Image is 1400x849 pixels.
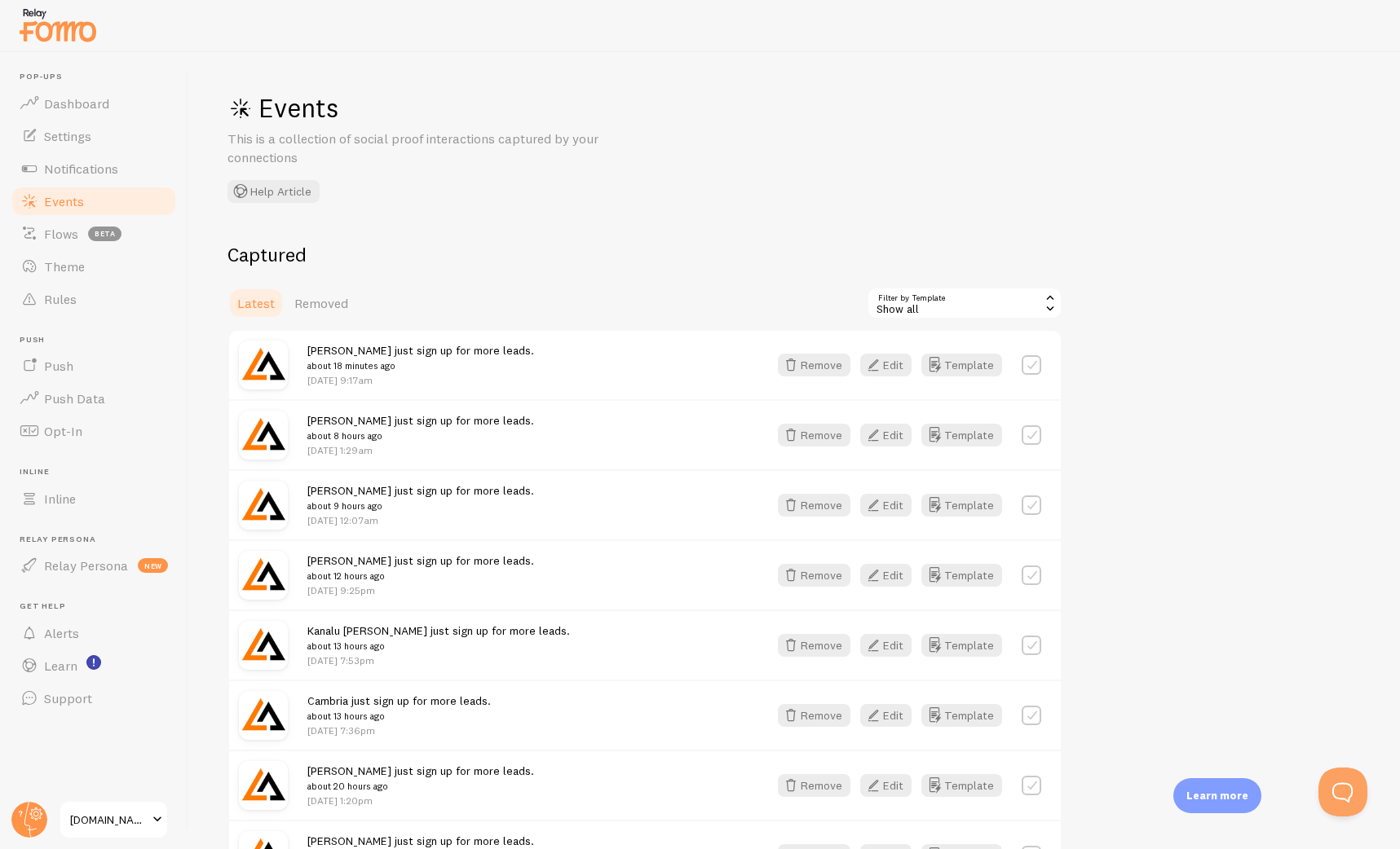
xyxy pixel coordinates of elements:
[239,481,288,530] img: fhBAy3ckQuaQYfQhRJjO
[921,494,1002,517] button: Template
[307,359,534,373] small: about 18 minutes ago
[44,690,92,706] span: Support
[860,704,921,727] a: Edit
[44,193,84,209] span: Events
[44,128,91,144] span: Settings
[227,242,1062,267] h2: Captured
[227,287,285,319] a: Latest
[285,287,358,319] a: Removed
[59,800,169,839] a: [DOMAIN_NAME]
[307,499,534,513] small: about 9 hours ago
[307,553,534,583] span: [PERSON_NAME] just sign up for more leads.
[10,152,178,185] a: Notifications
[10,185,178,218] a: Events
[20,72,178,82] span: Pop-ups
[294,295,348,311] span: Removed
[239,411,288,460] img: fhBAy3ckQuaQYfQhRJjO
[307,639,570,653] small: about 13 hours ago
[44,161,118,177] span: Notifications
[70,810,148,829] span: [DOMAIN_NAME]
[860,564,921,587] a: Edit
[860,564,912,587] button: Edit
[17,4,99,46] img: fomo-relay-logo-orange.svg
[307,693,491,724] span: Cambria just sign up for more leads.
[86,655,101,670] svg: <p>Watch New Feature Tutorials!</p>
[10,549,178,582] a: Relay Persona new
[307,724,491,737] p: [DATE] 7:36pm
[227,180,320,203] button: Help Article
[239,341,288,389] img: fhBAy3ckQuaQYfQhRJjO
[778,494,850,517] button: Remove
[860,354,912,376] button: Edit
[1173,778,1261,813] div: Learn more
[307,709,491,724] small: about 13 hours ago
[10,617,178,649] a: Alerts
[921,704,1002,727] button: Template
[44,490,76,507] span: Inline
[138,558,168,573] span: new
[44,390,105,407] span: Push Data
[307,513,534,527] p: [DATE] 12:07am
[307,429,534,443] small: about 8 hours ago
[10,649,178,682] a: Learn
[778,774,850,797] button: Remove
[239,551,288,600] img: fhBAy3ckQuaQYfQhRJjO
[860,494,912,517] button: Edit
[307,343,534,373] span: [PERSON_NAME] just sign up for more leads.
[307,583,534,597] p: [DATE] 9:25pm
[860,494,921,517] a: Edit
[10,382,178,415] a: Push Data
[921,424,1002,446] button: Template
[778,634,850,657] button: Remove
[307,443,534,457] p: [DATE] 1:29am
[239,761,288,810] img: fhBAy3ckQuaQYfQhRJjO
[1318,768,1367,816] iframe: Help Scout Beacon - Open
[778,704,850,727] button: Remove
[44,226,78,242] span: Flows
[860,424,921,446] a: Edit
[921,354,1002,376] button: Template
[778,354,850,376] button: Remove
[307,763,534,794] span: [PERSON_NAME] just sign up for more leads.
[239,691,288,740] img: fhBAy3ckQuaQYfQhRJjO
[921,774,1002,797] button: Template
[10,482,178,515] a: Inline
[921,634,1002,657] button: Template
[20,467,178,477] span: Inline
[860,634,921,657] a: Edit
[44,557,128,574] span: Relay Persona
[860,704,912,727] button: Edit
[44,291,77,307] span: Rules
[921,564,1002,587] button: Template
[307,373,534,387] p: [DATE] 9:17am
[88,227,121,241] span: beta
[237,295,275,311] span: Latest
[307,413,534,443] span: [PERSON_NAME] just sign up for more leads.
[20,335,178,345] span: Push
[44,358,73,374] span: Push
[778,424,850,446] button: Remove
[1186,788,1248,803] p: Learn more
[307,794,534,807] p: [DATE] 1:20pm
[778,564,850,587] button: Remove
[20,601,178,612] span: Get Help
[44,258,85,275] span: Theme
[860,774,921,797] a: Edit
[307,653,570,667] p: [DATE] 7:53pm
[860,634,912,657] button: Edit
[44,658,77,674] span: Learn
[10,218,178,250] a: Flows beta
[307,569,534,583] small: about 12 hours ago
[239,621,288,670] img: fhBAy3ckQuaQYfQhRJjO
[44,423,82,439] span: Opt-In
[10,415,178,447] a: Opt-In
[860,424,912,446] button: Edit
[10,283,178,315] a: Rules
[307,779,534,794] small: about 20 hours ago
[307,623,570,653] span: Kanalu [PERSON_NAME] just sign up for more leads.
